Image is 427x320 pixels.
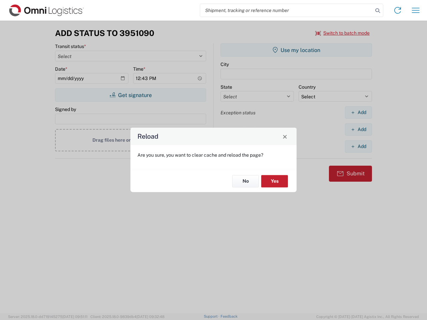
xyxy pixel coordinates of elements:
[137,152,290,158] p: Are you sure, you want to clear cache and reload the page?
[200,4,373,17] input: Shipment, tracking or reference number
[232,175,259,187] button: No
[137,132,158,141] h4: Reload
[280,132,290,141] button: Close
[261,175,288,187] button: Yes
